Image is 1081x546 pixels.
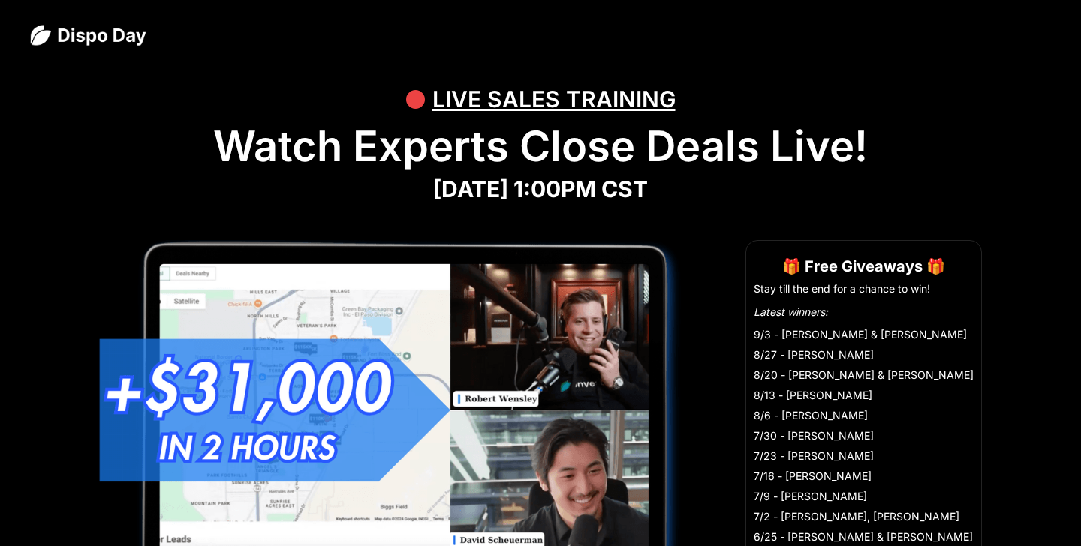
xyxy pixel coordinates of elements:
li: Stay till the end for a chance to win! [754,281,974,296]
strong: 🎁 Free Giveaways 🎁 [782,257,945,275]
div: LIVE SALES TRAINING [432,76,676,121]
h1: Watch Experts Close Deals Live! [30,121,1051,172]
em: Latest winners: [754,305,828,318]
strong: [DATE] 1:00PM CST [433,175,648,202]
